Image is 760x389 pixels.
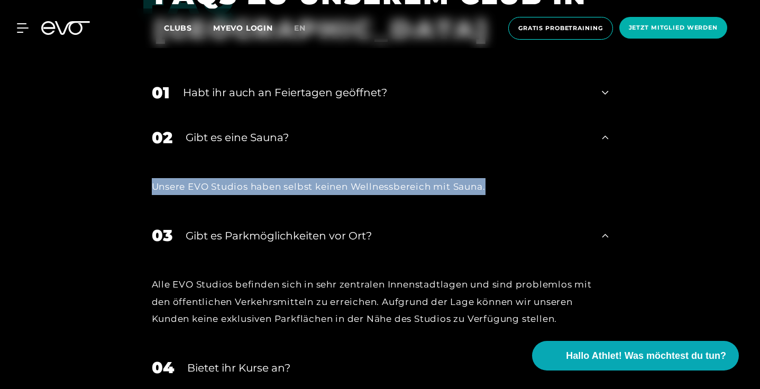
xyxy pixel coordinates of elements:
[152,81,170,105] div: 01
[566,349,726,363] span: Hallo Athlet! Was möchtest du tun?
[152,356,174,379] div: 04
[518,24,603,33] span: Gratis Probetraining
[152,276,609,327] div: Alle EVO Studios befinden sich in sehr zentralen Innenstadtlagen und sind problemlos mit den öffe...
[187,360,589,376] div: Bietet ihr Kurse an?
[629,23,718,32] span: Jetzt Mitglied werden
[213,23,273,33] a: MYEVO LOGIN
[164,23,192,33] span: Clubs
[186,129,589,145] div: Gibt es eine Sauna?
[505,17,616,40] a: Gratis Probetraining
[152,178,609,195] div: Unsere EVO Studios haben selbst keinen Wellnessbereich mit Sauna.
[183,85,589,100] div: Habt ihr auch an Feiertagen geöffnet?
[294,22,318,34] a: en
[152,224,172,247] div: 03
[164,23,213,33] a: Clubs
[532,341,739,371] button: Hallo Athlet! Was möchtest du tun?
[294,23,306,33] span: en
[616,17,730,40] a: Jetzt Mitglied werden
[186,228,589,244] div: Gibt es Parkmöglichkeiten vor Ort?
[152,126,172,150] div: 02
